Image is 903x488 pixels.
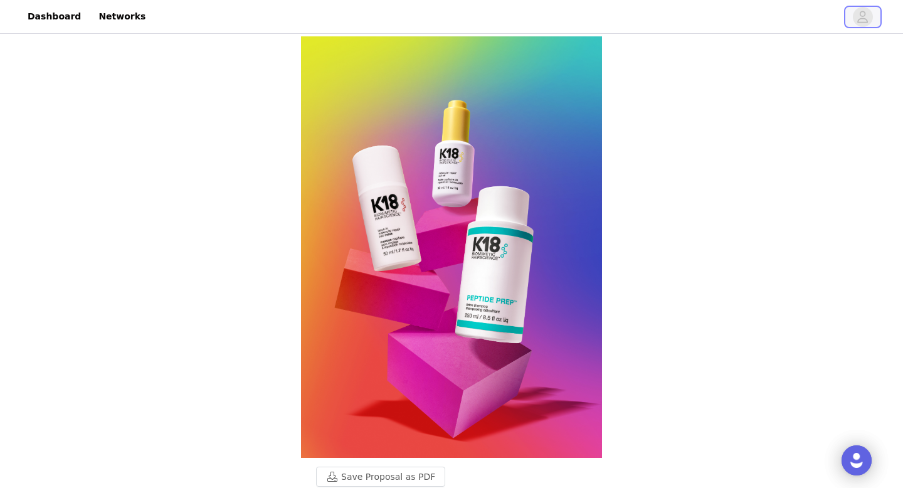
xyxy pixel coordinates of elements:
[842,445,872,475] div: Open Intercom Messenger
[316,467,445,487] button: Save Proposal as PDF
[20,3,88,31] a: Dashboard
[91,3,153,31] a: Networks
[301,36,602,458] img: campaign image
[857,7,869,27] div: avatar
